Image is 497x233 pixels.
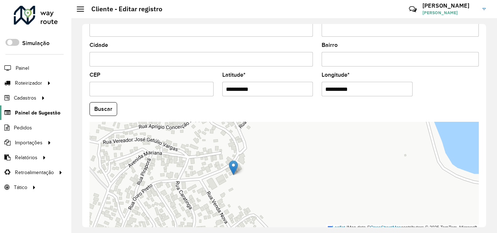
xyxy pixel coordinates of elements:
[346,225,347,230] span: |
[328,225,345,230] a: Leaflet
[14,124,32,132] span: Pedidos
[15,139,43,146] span: Importações
[14,94,36,102] span: Cadastros
[16,64,29,72] span: Painel
[326,225,479,231] div: Map data © contributors,© 2025 TomTom, Microsoft
[15,79,42,87] span: Roteirizador
[422,9,477,16] span: [PERSON_NAME]
[222,71,246,79] label: Latitude
[90,102,117,116] button: Buscar
[15,154,37,161] span: Relatórios
[405,1,421,17] a: Contato Rápido
[422,2,477,9] h3: [PERSON_NAME]
[84,5,162,13] h2: Cliente - Editar registro
[22,39,49,48] label: Simulação
[90,41,108,49] label: Cidade
[14,184,27,191] span: Tático
[15,109,60,117] span: Painel de Sugestão
[322,71,350,79] label: Longitude
[322,41,338,49] label: Bairro
[370,225,401,230] a: OpenStreetMap
[229,160,238,175] img: Marker
[90,71,100,79] label: CEP
[15,169,54,176] span: Retroalimentação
